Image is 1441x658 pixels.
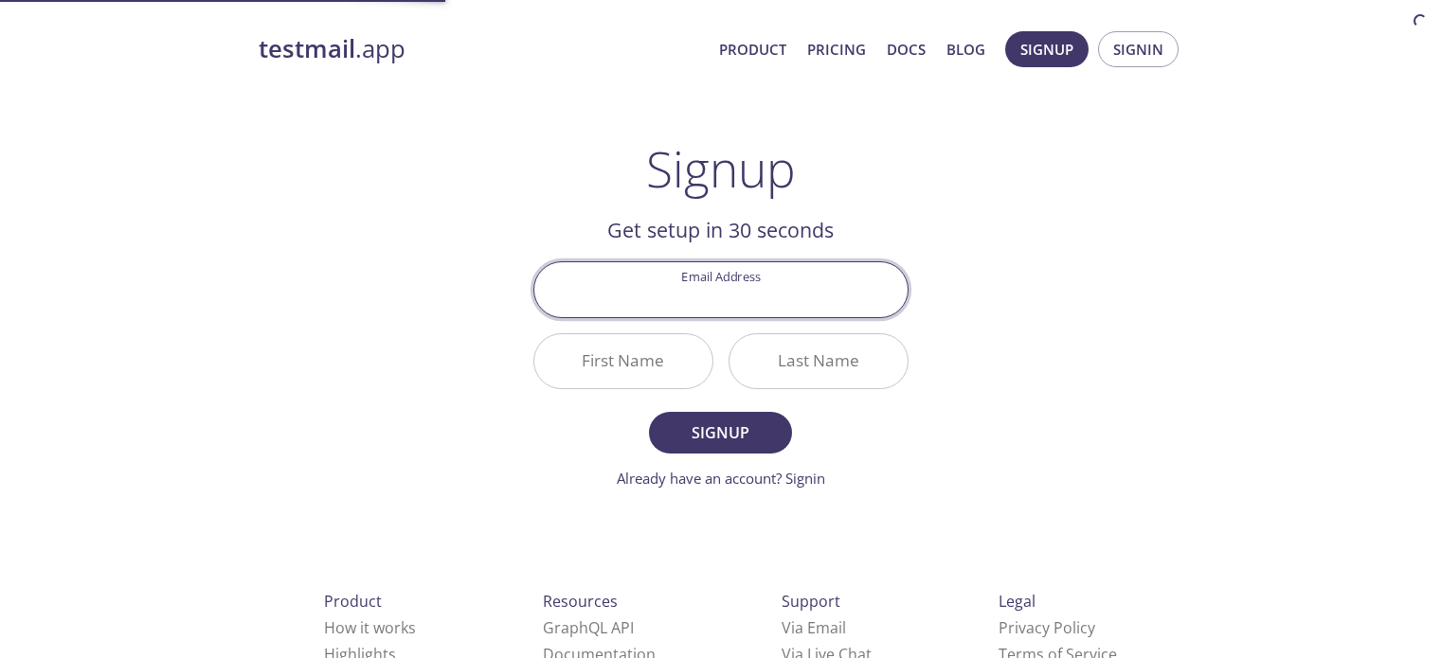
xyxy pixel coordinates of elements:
[946,37,985,62] a: Blog
[324,617,416,638] a: How it works
[670,419,770,446] span: Signup
[649,412,791,453] button: Signup
[259,32,355,65] strong: testmail
[999,591,1036,612] span: Legal
[782,617,846,638] a: Via Email
[1020,37,1073,62] span: Signup
[617,469,825,488] a: Already have an account? Signin
[1005,31,1089,67] button: Signup
[646,140,796,197] h1: Signup
[999,617,1095,638] a: Privacy Policy
[324,591,382,612] span: Product
[782,591,840,612] span: Support
[1113,37,1163,62] span: Signin
[543,591,618,612] span: Resources
[543,617,634,638] a: GraphQL API
[719,37,786,62] a: Product
[807,37,866,62] a: Pricing
[533,214,909,246] h2: Get setup in 30 seconds
[887,37,926,62] a: Docs
[1098,31,1179,67] button: Signin
[259,33,704,65] a: testmail.app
